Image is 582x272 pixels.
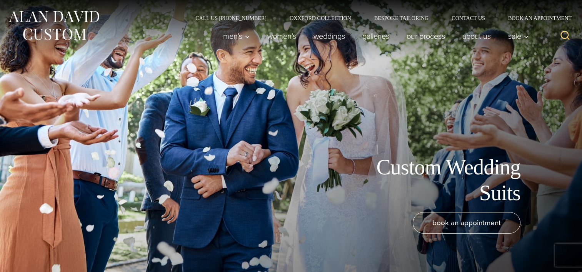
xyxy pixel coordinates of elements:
[556,27,574,45] button: View Search Form
[497,15,574,21] a: Book an Appointment
[215,28,533,44] nav: Primary Navigation
[354,28,398,44] a: Galleries
[259,28,305,44] a: Women’s
[454,28,500,44] a: About Us
[8,8,100,43] img: Alan David Custom
[363,15,440,21] a: Bespoke Tailoring
[305,28,354,44] a: weddings
[347,154,520,206] h1: Custom Wedding Suits
[398,28,454,44] a: Our Process
[278,15,363,21] a: Oxxford Collection
[223,32,250,40] span: Men’s
[413,212,520,234] a: book an appointment
[432,217,501,228] span: book an appointment
[508,32,529,40] span: Sale
[184,15,278,21] a: Call Us [PHONE_NUMBER]
[184,15,574,21] nav: Secondary Navigation
[440,15,497,21] a: Contact Us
